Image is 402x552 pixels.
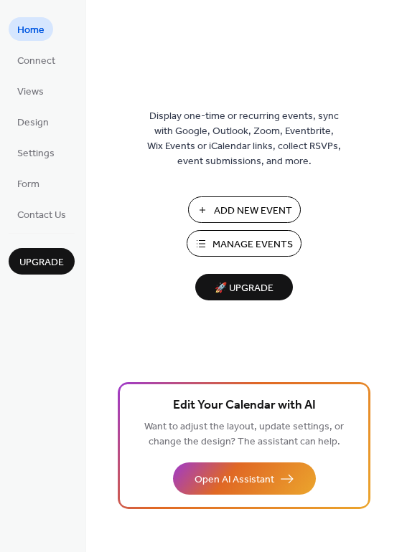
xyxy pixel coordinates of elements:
[9,17,53,41] a: Home
[204,279,284,298] span: 🚀 Upgrade
[212,237,293,252] span: Manage Events
[9,202,75,226] a: Contact Us
[144,417,344,452] span: Want to adjust the layout, update settings, or change the design? The assistant can help.
[214,204,292,219] span: Add New Event
[188,196,301,223] button: Add New Event
[19,255,64,270] span: Upgrade
[17,115,49,130] span: Design
[17,146,55,161] span: Settings
[17,23,45,38] span: Home
[9,79,52,103] a: Views
[9,141,63,164] a: Settings
[17,177,39,192] span: Form
[173,396,316,416] span: Edit Your Calendar with AI
[17,208,66,223] span: Contact Us
[9,248,75,275] button: Upgrade
[9,110,57,133] a: Design
[147,109,341,169] span: Display one-time or recurring events, sync with Google, Outlook, Zoom, Eventbrite, Wix Events or ...
[17,54,55,69] span: Connect
[173,462,316,495] button: Open AI Assistant
[9,48,64,72] a: Connect
[195,472,274,487] span: Open AI Assistant
[9,171,48,195] a: Form
[17,85,44,100] span: Views
[187,230,301,257] button: Manage Events
[195,274,293,300] button: 🚀 Upgrade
